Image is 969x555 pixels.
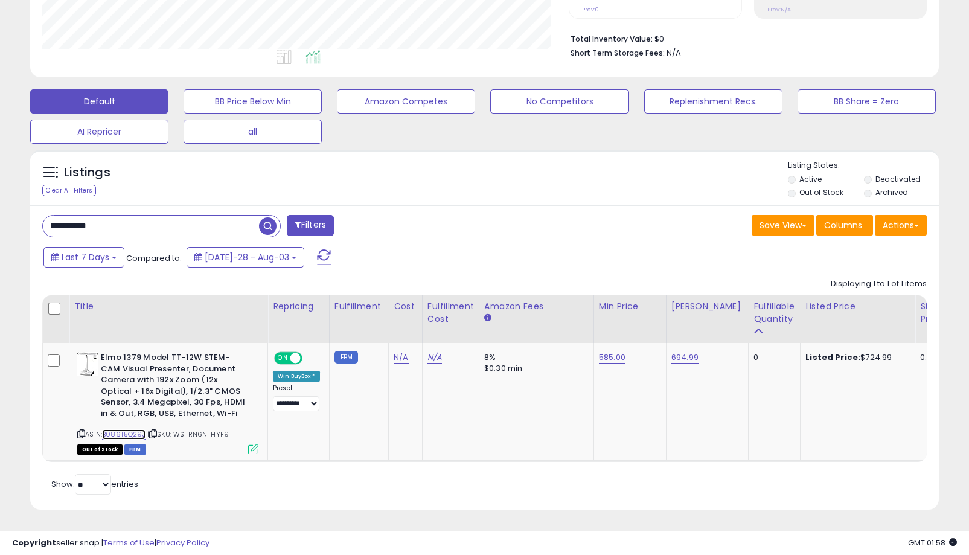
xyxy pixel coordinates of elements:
button: No Competitors [490,89,628,114]
div: Fulfillment Cost [427,300,474,326]
p: Listing States: [788,160,939,172]
a: N/A [427,351,442,364]
div: Displaying 1 to 1 of 1 items [831,278,927,290]
label: Archived [875,187,908,197]
a: Terms of Use [103,537,155,548]
span: Show: entries [51,478,138,490]
small: FBM [334,351,358,364]
span: Last 7 Days [62,251,109,263]
span: FBM [124,444,146,455]
button: [DATE]-28 - Aug-03 [187,247,304,268]
small: Amazon Fees. [484,313,491,324]
button: Actions [875,215,927,236]
div: ASIN: [77,352,258,453]
span: All listings that are currently out of stock and unavailable for purchase on Amazon [77,444,123,455]
label: Out of Stock [799,187,843,197]
small: Prev: N/A [767,6,791,13]
span: | SKU: WS-RN6N-HYF9 [147,429,229,439]
b: Listed Price: [805,351,860,363]
div: 0 [753,352,791,363]
div: Fulfillable Quantity [753,300,795,326]
button: Amazon Competes [337,89,475,114]
div: Title [74,300,263,313]
div: [PERSON_NAME] [671,300,743,313]
button: Filters [287,215,334,236]
span: 2025-08-15 01:58 GMT [908,537,957,548]
span: N/A [667,47,681,59]
button: BB Share = Zero [798,89,936,114]
div: 0.00 [920,352,940,363]
span: [DATE]-28 - Aug-03 [205,251,289,263]
div: Cost [394,300,417,313]
li: $0 [571,31,918,45]
div: Repricing [273,300,324,313]
div: 8% [484,352,584,363]
a: 585.00 [599,351,625,364]
button: AI Repricer [30,120,168,144]
img: 318hz6tutAL._SL40_.jpg [77,352,98,376]
a: 694.99 [671,351,699,364]
div: $724.99 [805,352,906,363]
span: Compared to: [126,252,182,264]
span: OFF [301,353,320,364]
div: Preset: [273,384,320,411]
div: Amazon Fees [484,300,589,313]
b: Elmo 1379 Model TT-12W STEM-CAM Visual Presenter, Document Camera with 192x Zoom (12x Optical + 1... [101,352,248,422]
h5: Listings [64,164,110,181]
div: Ship Price [920,300,944,326]
small: Prev: 0 [582,6,599,13]
span: Columns [824,219,862,231]
b: Short Term Storage Fees: [571,48,665,58]
a: B086T5Q29J [102,429,146,440]
div: Fulfillment [334,300,383,313]
div: $0.30 min [484,363,584,374]
button: Save View [752,215,814,236]
button: Default [30,89,168,114]
div: Min Price [599,300,661,313]
b: Total Inventory Value: [571,34,653,44]
label: Active [799,174,822,184]
button: Replenishment Recs. [644,89,782,114]
button: all [184,120,322,144]
span: ON [275,353,290,364]
label: Deactivated [875,174,921,184]
strong: Copyright [12,537,56,548]
div: seller snap | | [12,537,209,549]
div: Listed Price [805,300,910,313]
div: Win BuyBox * [273,371,320,382]
button: BB Price Below Min [184,89,322,114]
button: Last 7 Days [43,247,124,268]
div: Clear All Filters [42,185,96,196]
a: N/A [394,351,408,364]
a: Privacy Policy [156,537,209,548]
button: Columns [816,215,873,236]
